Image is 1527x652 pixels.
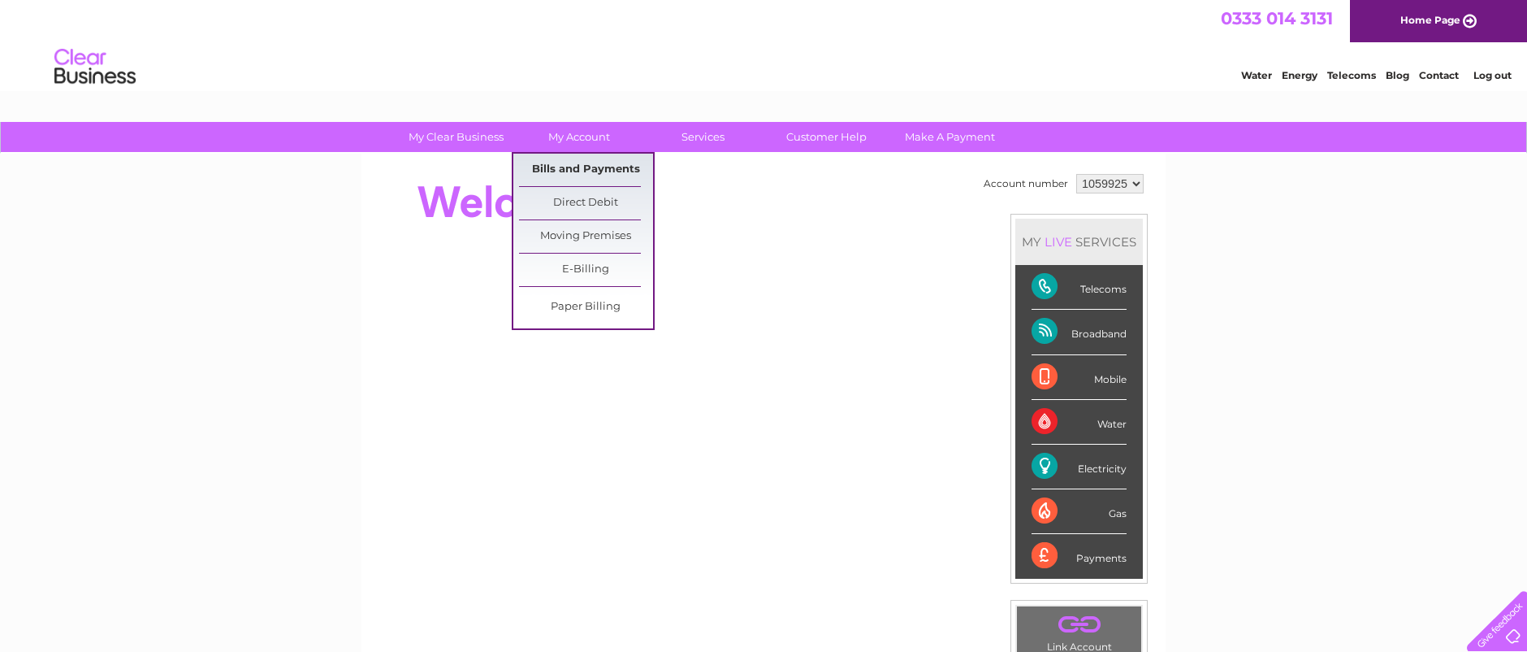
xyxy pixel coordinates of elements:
div: Telecoms [1032,265,1127,310]
div: Clear Business is a trading name of Verastar Limited (registered in [GEOGRAPHIC_DATA] No. 3667643... [381,9,1148,79]
a: Services [636,122,770,152]
div: Electricity [1032,445,1127,489]
a: My Clear Business [389,122,523,152]
td: Account number [980,170,1072,198]
a: Telecoms [1327,69,1376,81]
a: Energy [1282,69,1317,81]
a: Bills and Payments [519,154,653,186]
div: LIVE [1041,234,1075,250]
a: 0333 014 3131 [1221,8,1333,28]
div: Gas [1032,489,1127,534]
div: Water [1032,400,1127,445]
a: My Account [513,122,647,152]
a: Make A Payment [883,122,1017,152]
div: Payments [1032,534,1127,578]
a: Log out [1473,69,1512,81]
a: Water [1241,69,1272,81]
a: E-Billing [519,254,653,286]
a: Customer Help [759,122,893,152]
a: . [1021,611,1137,639]
div: MY SERVICES [1015,219,1143,265]
img: logo.png [54,42,136,92]
a: Direct Debit [519,187,653,220]
a: Moving Premises [519,220,653,253]
div: Broadband [1032,310,1127,354]
div: Mobile [1032,355,1127,400]
a: Paper Billing [519,291,653,324]
a: Contact [1419,69,1459,81]
a: Blog [1386,69,1409,81]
